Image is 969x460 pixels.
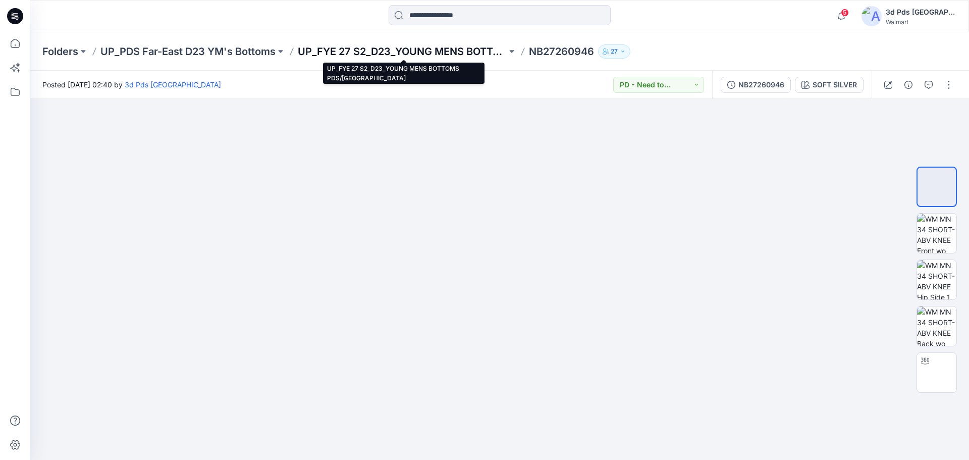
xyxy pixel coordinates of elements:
span: Posted [DATE] 02:40 by [42,79,221,90]
a: UP_PDS Far-East D23 YM's Bottoms [100,44,276,59]
a: 3d Pds [GEOGRAPHIC_DATA] [125,80,221,89]
button: SOFT SILVER [795,77,864,93]
p: 27 [611,46,618,57]
div: SOFT SILVER [813,79,857,90]
p: NB27260946 [529,44,594,59]
a: UP_FYE 27 S2_D23_YOUNG MENS BOTTOMS PDS/[GEOGRAPHIC_DATA] [298,44,507,59]
button: Details [900,77,917,93]
img: avatar [862,6,882,26]
button: 27 [598,44,630,59]
div: 3d Pds [GEOGRAPHIC_DATA] [886,6,956,18]
div: Walmart [886,18,956,26]
img: WM MN 34 SHORT-ABV KNEE Front wo Avatar [917,214,956,253]
button: NB27260946 [721,77,791,93]
img: WM MN 34 SHORT-ABV KNEE Back wo Avatar [917,306,956,346]
span: 5 [841,9,849,17]
div: NB27260946 [738,79,784,90]
img: WM MN 34 SHORT-ABV KNEE Hip Side 1 wo Avatar [917,260,956,299]
a: Folders [42,44,78,59]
